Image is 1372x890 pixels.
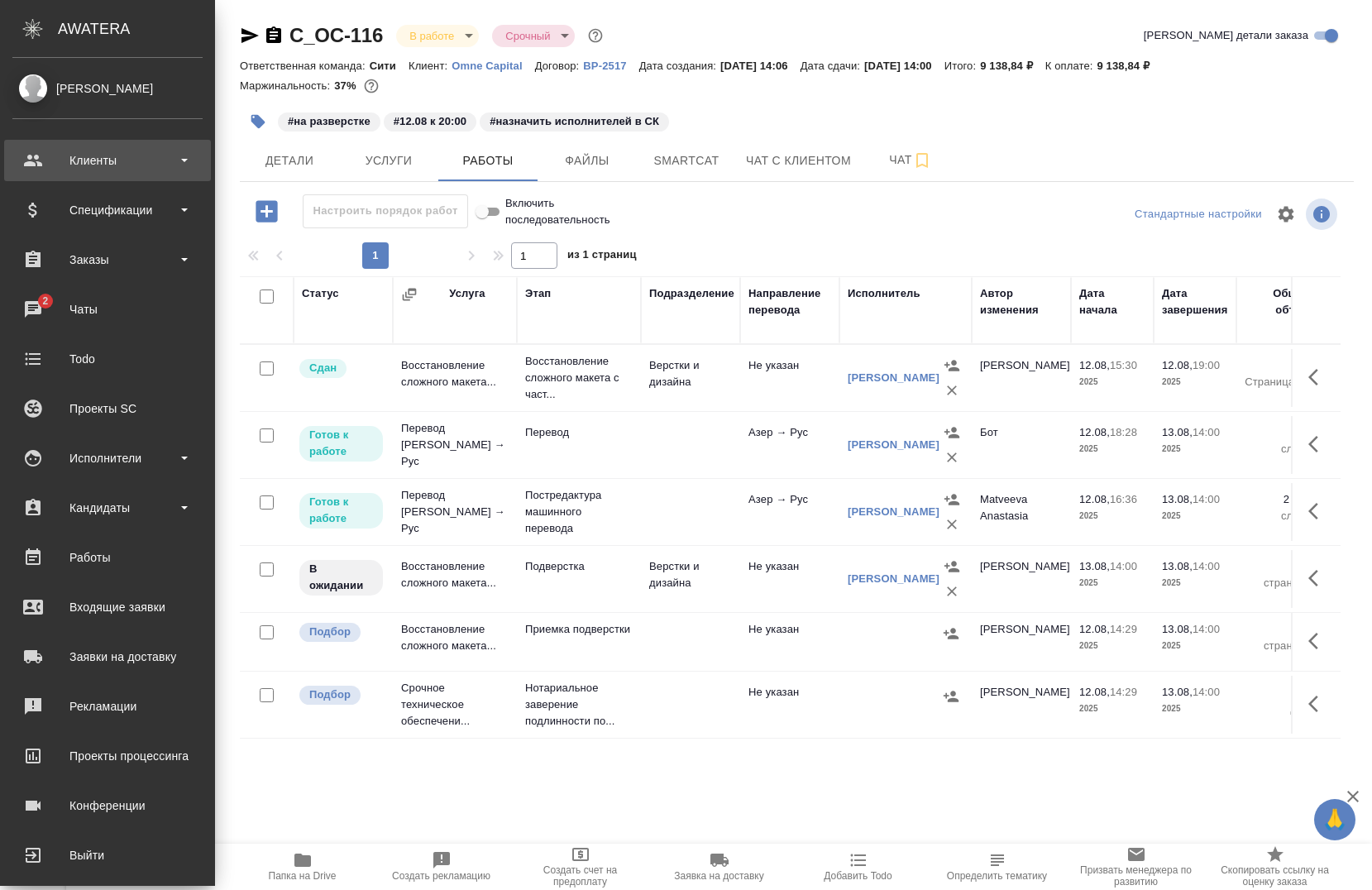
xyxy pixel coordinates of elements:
span: 12.08 к 20:00 [382,113,478,127]
button: Здесь прячутся важные кнопки [1298,684,1338,724]
p: 13.08, [1079,560,1110,572]
svg: Подписаться [912,151,932,170]
p: Готов к работе [309,494,373,527]
div: Статус [302,285,339,302]
button: Назначить [939,621,963,646]
p: Страница А4 [1245,374,1311,390]
td: Matveeva Anastasia [972,483,1071,541]
td: Азер → Рус [740,483,839,541]
div: Кандидаты [12,495,203,520]
td: Перевод [PERSON_NAME] → Рус [393,412,517,478]
span: 2 [32,293,58,309]
div: Входящие заявки [12,595,203,620]
p: #12.08 к 20:00 [394,113,466,130]
p: В ожидании [309,561,373,594]
p: 2025 [1079,374,1145,390]
button: Назначить [939,487,964,512]
p: 2025 [1162,441,1228,457]
span: Включить последовательность [505,195,610,228]
div: [PERSON_NAME] [12,79,203,98]
a: ВР-2517 [583,58,638,72]
td: [PERSON_NAME] [972,349,1071,407]
button: Скопировать ссылку [264,26,284,45]
p: 2025 [1079,701,1145,717]
p: 19:00 [1193,359,1220,371]
p: 16:36 [1110,493,1137,505]
a: Конференции [4,785,211,826]
a: C_OC-116 [289,24,383,46]
div: Общий объем [1245,285,1311,318]
span: Настроить таблицу [1266,194,1306,234]
p: 2025 [1079,575,1145,591]
div: Todo [12,347,203,371]
td: Верстки и дизайна [641,349,740,407]
p: Перевод [525,424,633,441]
td: Восстановление сложного макета... [393,349,517,407]
p: 2025 [1079,441,1145,457]
span: Файлы [547,151,627,171]
button: Определить тематику [928,844,1067,890]
a: Проекты процессинга [4,735,211,777]
button: 4786.00 RUB; [361,75,382,97]
div: В работе [396,25,479,47]
div: Дата завершения [1162,285,1228,318]
p: Сдан [309,360,337,376]
p: 14:00 [1193,493,1220,505]
div: Исполнитель может приступить к работе [298,491,385,530]
p: 12.08, [1079,359,1110,371]
a: [PERSON_NAME] [848,505,939,518]
td: Верстки и дизайна [641,550,740,608]
span: Призвать менеджера по развитию [1077,864,1196,888]
p: док. [1245,701,1311,717]
span: [PERSON_NAME] детали заказа [1144,27,1308,44]
button: Срочный [500,29,555,43]
td: [PERSON_NAME] [972,550,1071,608]
button: Папка на Drive [233,844,372,890]
p: 14:00 [1193,560,1220,572]
p: Нотариальное заверение подлинности по... [525,680,633,730]
span: Заявка на доставку [674,870,763,882]
p: #назначить исполнителей в СК [490,113,659,130]
a: Работы [4,537,211,578]
a: Выйти [4,835,211,876]
button: Назначить [939,554,964,579]
p: 13.08, [1162,426,1193,438]
p: Ответственная команда: [240,60,370,72]
p: 2025 [1162,575,1228,591]
button: Назначить [939,684,963,709]
p: Готов к работе [309,427,373,460]
button: Назначить [939,353,964,378]
a: [PERSON_NAME] [848,371,939,384]
p: 4 [1245,357,1311,374]
p: Подбор [309,687,351,703]
a: 2Чаты [4,289,211,330]
a: Проекты SC [4,388,211,429]
p: 14:29 [1110,686,1137,698]
span: Детали [250,151,329,171]
td: Срочное техническое обеспечени... [393,672,517,738]
div: Проекты SC [12,396,203,421]
span: Чат [871,150,950,170]
a: Входящие заявки [4,586,211,628]
p: 14:00 [1110,560,1137,572]
td: Не указан [740,676,839,734]
div: Дата начала [1079,285,1145,318]
div: Можно подбирать исполнителей [298,621,385,644]
div: Можно подбирать исполнителей [298,684,385,706]
p: Восстановление сложного макета с част... [525,353,633,403]
p: Сити [370,60,409,72]
button: Сгруппировать [401,286,418,303]
a: Заявки на доставку [4,636,211,677]
div: Спецификации [12,198,203,223]
button: Создать счет на предоплату [511,844,650,890]
button: Призвать менеджера по развитию [1067,844,1206,890]
p: 12.08, [1079,623,1110,635]
div: AWATERA [58,12,215,45]
td: Азер → Рус [740,416,839,474]
p: Подверстка [525,558,633,575]
td: Перевод [PERSON_NAME] → Рус [393,479,517,545]
button: Добавить тэг [240,103,276,140]
p: 0 [1245,684,1311,701]
a: [PERSON_NAME] [848,572,939,585]
div: Заказы [12,247,203,272]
